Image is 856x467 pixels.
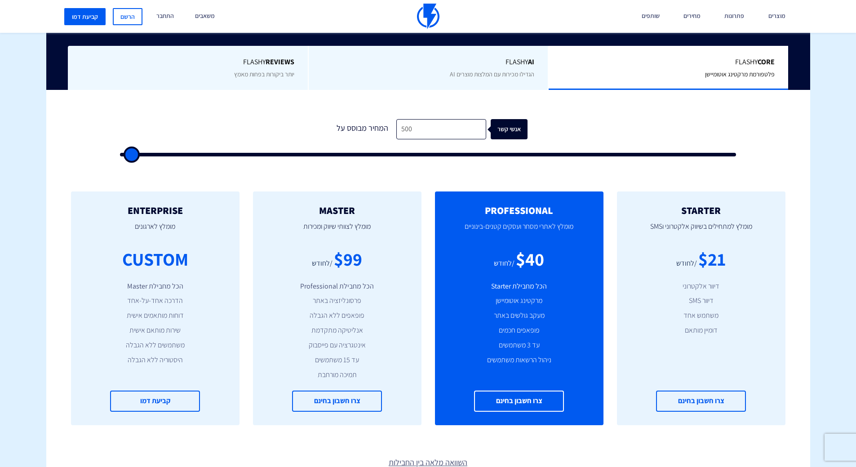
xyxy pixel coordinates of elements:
[630,296,772,306] li: דיוור SMS
[113,8,142,25] a: הרשם
[758,57,775,67] b: Core
[84,355,226,365] li: היסטוריה ללא הגבלה
[266,57,294,67] b: REVIEWS
[448,281,590,292] li: הכל מחבילת Starter
[676,258,697,269] div: /לחודש
[84,311,226,321] li: דוחות מותאמים אישית
[630,281,772,292] li: דיוור אלקטרוני
[630,311,772,321] li: משתמש אחד
[266,325,408,336] li: אנליטיקה מתקדמת
[292,391,382,412] a: צרו חשבון בחינם
[450,70,534,78] span: הגדילו מכירות עם המלצות מוצרים AI
[266,216,408,246] p: מומלץ לצוותי שיווק ומכירות
[266,370,408,380] li: תמיכה מורחבת
[329,119,396,139] div: המחיר מבוסס על
[705,70,775,78] span: פלטפורמת מרקטינג אוטומיישן
[266,205,408,216] h2: MASTER
[84,296,226,306] li: הדרכה אחד-על-אחד
[448,340,590,351] li: עד 3 משתמשים
[516,246,544,272] div: $40
[528,57,534,67] b: AI
[502,119,539,139] div: אנשי קשר
[84,205,226,216] h2: ENTERPRISE
[64,8,106,25] a: קביעת דמו
[448,325,590,336] li: פופאפים חכמים
[494,258,514,269] div: /לחודש
[630,325,772,336] li: דומיין מותאם
[266,296,408,306] li: פרסונליזציה באתר
[334,246,362,272] div: $99
[448,205,590,216] h2: PROFESSIONAL
[322,57,535,67] span: Flashy
[312,258,333,269] div: /לחודש
[266,340,408,351] li: אינטגרציה עם פייסבוק
[562,57,775,67] span: Flashy
[448,216,590,246] p: מומלץ לאתרי מסחר ועסקים קטנים-בינוניים
[266,311,408,321] li: פופאפים ללא הגבלה
[266,355,408,365] li: עד 15 משתמשים
[630,216,772,246] p: מומלץ למתחילים בשיווק אלקטרוני וSMS
[84,340,226,351] li: משתמשים ללא הגבלה
[630,205,772,216] h2: STARTER
[110,391,200,412] a: קביעת דמו
[656,391,746,412] a: צרו חשבון בחינם
[84,281,226,292] li: הכל מחבילת Master
[84,216,226,246] p: מומלץ לארגונים
[474,391,564,412] a: צרו חשבון בחינם
[266,281,408,292] li: הכל מחבילת Professional
[84,325,226,336] li: שירות מותאם אישית
[448,311,590,321] li: מעקב גולשים באתר
[81,57,294,67] span: Flashy
[698,246,726,272] div: $21
[234,70,294,78] span: יותר ביקורות בפחות מאמץ
[122,246,188,272] div: CUSTOM
[448,296,590,306] li: מרקטינג אוטומיישן
[448,355,590,365] li: ניהול הרשאות משתמשים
